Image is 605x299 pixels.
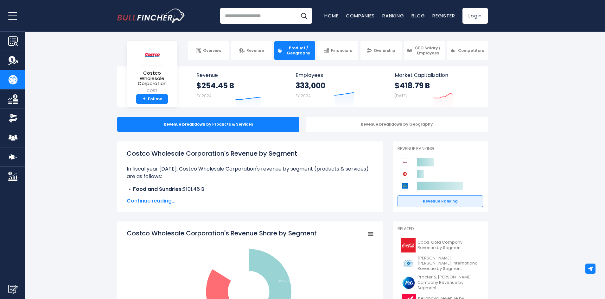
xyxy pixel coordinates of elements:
[221,260,234,265] tspan: 19.64 %
[324,12,338,19] a: Home
[278,279,291,283] tspan: 39.87 %
[395,72,481,78] span: Market Capitalization
[284,46,312,55] span: Product / Geography
[401,276,416,290] img: PG logo
[196,72,283,78] span: Revenue
[188,41,229,60] a: Overview
[132,88,172,94] small: COST
[398,226,483,232] p: Related
[395,93,407,98] small: [DATE]
[382,12,404,19] a: Ranking
[346,12,375,19] a: Companies
[196,93,212,98] small: FY 2024
[401,182,409,190] img: Walmart competitors logo
[127,165,374,180] p: In fiscal year [DATE], Costco Wholesale Corporation's revenue by segment (products & services) ar...
[458,48,484,53] span: Competitors
[117,9,186,23] img: Bullfincher logo
[246,48,264,53] span: Revenue
[411,12,425,19] a: Blog
[398,254,483,273] a: [PERSON_NAME] [PERSON_NAME] International Revenue by Segment
[127,149,374,158] h1: Costco Wholesale Corporation's Revenue by Segment
[133,185,183,193] b: Food and Sundries:
[462,8,488,24] a: Login
[395,81,430,90] strong: $418.79 B
[317,41,358,60] a: Financials
[127,197,374,205] span: Continue reading...
[404,41,445,60] a: CEO Salary / Employees
[388,66,487,107] a: Market Capitalization $418.79 B [DATE]
[447,41,488,60] a: Competitors
[360,41,401,60] a: Ownership
[296,81,325,90] strong: 333,000
[401,238,416,252] img: KO logo
[398,195,483,207] a: Revenue Ranking
[8,114,18,123] img: Ownership
[374,48,395,53] span: Ownership
[417,256,479,272] span: [PERSON_NAME] [PERSON_NAME] International Revenue by Segment
[190,66,289,107] a: Revenue $254.45 B FY 2024
[398,273,483,292] a: Procter & [PERSON_NAME] Company Revenue by Segment
[132,71,172,86] span: Costco Wholesale Corporation
[136,94,168,104] a: +Follow
[127,185,374,193] li: $101.46 B
[401,256,416,271] img: PM logo
[143,96,146,102] strong: +
[414,46,442,55] span: CEO Salary / Employees
[203,48,221,53] span: Overview
[331,48,352,53] span: Financials
[296,8,312,24] button: Search
[117,9,185,23] a: Go to homepage
[296,72,381,78] span: Employees
[117,117,299,132] div: Revenue breakdown by Products & Services
[417,275,479,291] span: Procter & [PERSON_NAME] Company Revenue by Segment
[401,158,409,166] img: Costco Wholesale Corporation competitors logo
[432,12,455,19] a: Register
[131,44,173,94] a: Costco Wholesale Corporation COST
[231,41,272,60] a: Revenue
[127,229,317,238] tspan: Costco Wholesale Corporation's Revenue Share by Segment
[296,93,311,98] small: FY 2024
[274,41,315,60] a: Product / Geography
[398,237,483,254] a: Coca-Cola Company Revenue by Segment
[289,66,388,107] a: Employees 333,000 FY 2024
[306,117,488,132] div: Revenue breakdown by Geography
[196,81,234,90] strong: $254.45 B
[417,240,479,251] span: Coca-Cola Company Revenue by Segment
[401,170,409,178] img: Target Corporation competitors logo
[398,146,483,152] p: Revenue Ranking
